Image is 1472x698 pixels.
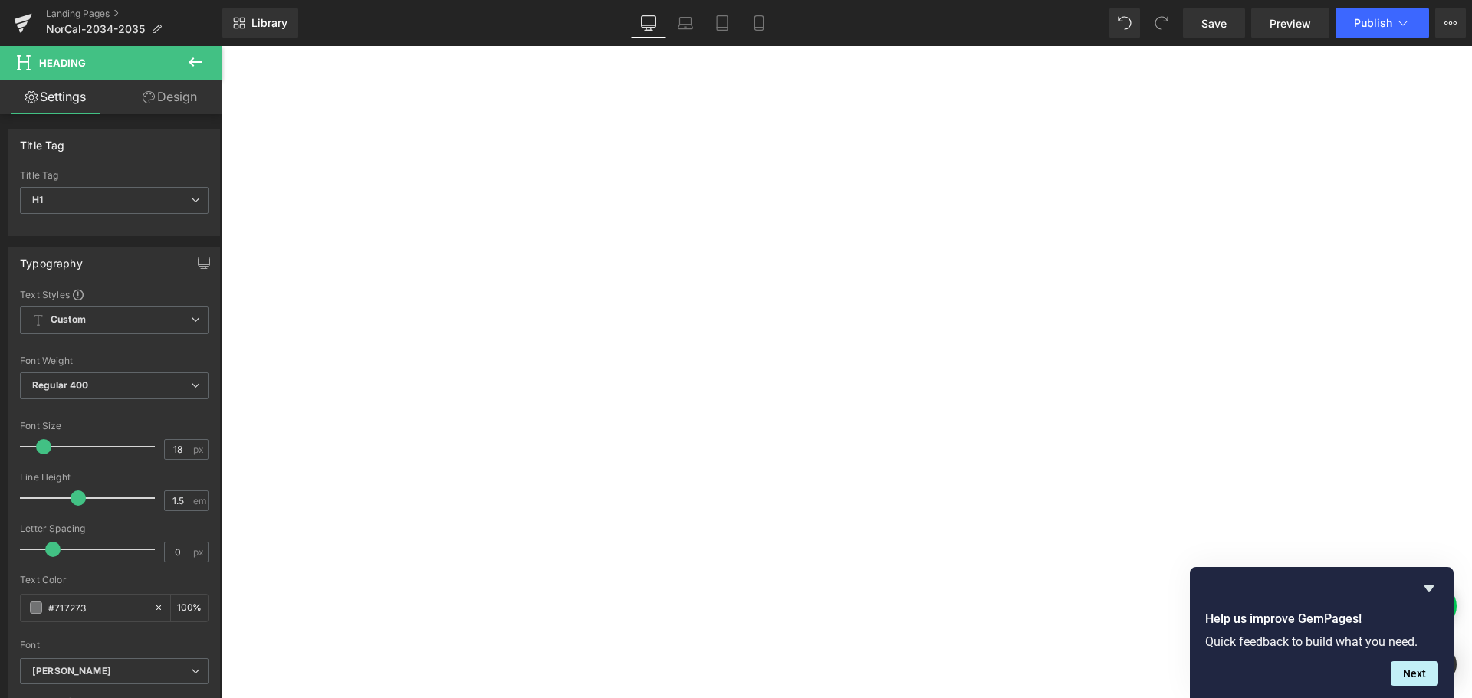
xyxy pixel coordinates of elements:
span: px [193,444,206,454]
span: em [193,496,206,506]
button: Undo [1109,8,1140,38]
a: Desktop [630,8,667,38]
button: Publish [1336,8,1429,38]
div: Text Color [20,575,209,585]
div: % [171,595,208,621]
div: Help us improve GemPages! [1205,579,1438,686]
div: Title Tag [20,170,209,181]
input: Color [48,599,146,616]
div: Typography [20,248,83,270]
i: [PERSON_NAME] [32,665,111,678]
span: Preview [1270,15,1311,31]
div: Line Height [20,472,209,483]
span: Heading [39,57,86,69]
p: Quick feedback to build what you need. [1205,634,1438,649]
b: H1 [32,194,43,205]
div: Title Tag [20,130,65,152]
a: Design [114,80,225,114]
b: Custom [51,313,86,326]
a: Preview [1251,8,1329,38]
b: Regular 400 [32,379,89,391]
a: Mobile [741,8,777,38]
div: Font Weight [20,356,209,366]
button: Next question [1391,661,1438,686]
div: Font [20,640,209,650]
h2: Help us improve GemPages! [1205,610,1438,628]
span: Publish [1354,17,1392,29]
span: px [193,547,206,557]
div: Text Styles [20,288,209,300]
div: Letter Spacing [20,523,209,534]
button: Hide survey [1420,579,1438,598]
a: New Library [222,8,298,38]
a: Landing Pages [46,8,222,20]
span: Save [1201,15,1227,31]
a: Laptop [667,8,704,38]
a: Tablet [704,8,741,38]
button: More [1435,8,1466,38]
button: Redo [1146,8,1177,38]
div: Font Size [20,421,209,431]
span: NorCal-2034-2035 [46,23,145,35]
span: Library [251,16,287,30]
